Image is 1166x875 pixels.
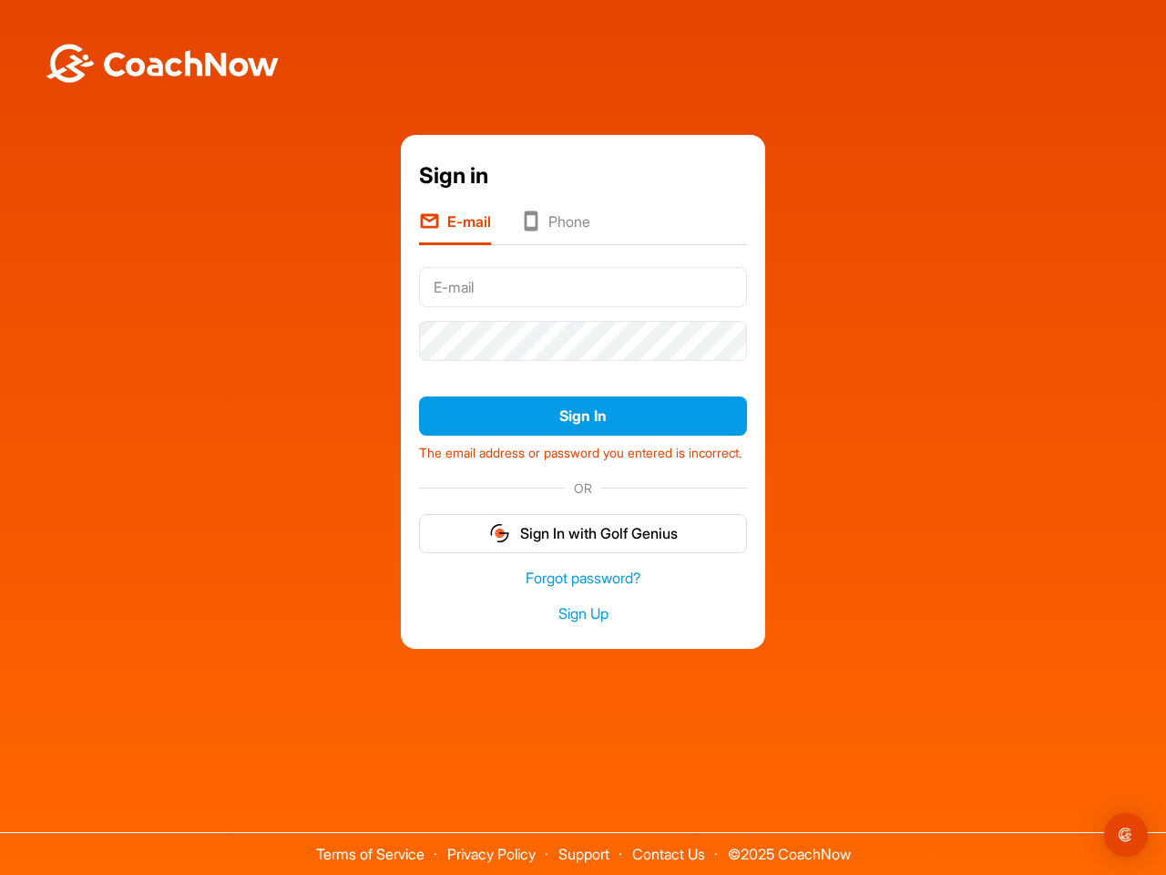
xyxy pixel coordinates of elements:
[419,267,747,307] input: E-mail
[447,845,536,863] a: Privacy Policy
[565,479,601,498] span: OR
[419,568,747,589] a: Forgot password?
[520,211,590,245] li: Phone
[316,845,424,863] a: Terms of Service
[558,845,609,863] a: Support
[488,522,511,544] img: gg_logo
[419,396,747,436] button: Sign In
[719,833,860,861] span: © 2025 CoachNow
[1104,813,1148,857] div: Open Intercom Messenger
[632,845,705,863] a: Contact Us
[44,44,281,83] img: BwLJSsUCoWCh5upNqxVrqldRgqLPVwmV24tXu5FoVAoFEpwwqQ3VIfuoInZCoVCoTD4vwADAC3ZFMkVEQFDAAAAAElFTkSuQmCC
[419,211,491,245] li: E-mail
[419,603,747,624] a: Sign Up
[419,437,747,463] div: The email address or password you entered is incorrect.
[419,160,747,192] div: Sign in
[419,514,747,553] button: Sign In with Golf Genius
